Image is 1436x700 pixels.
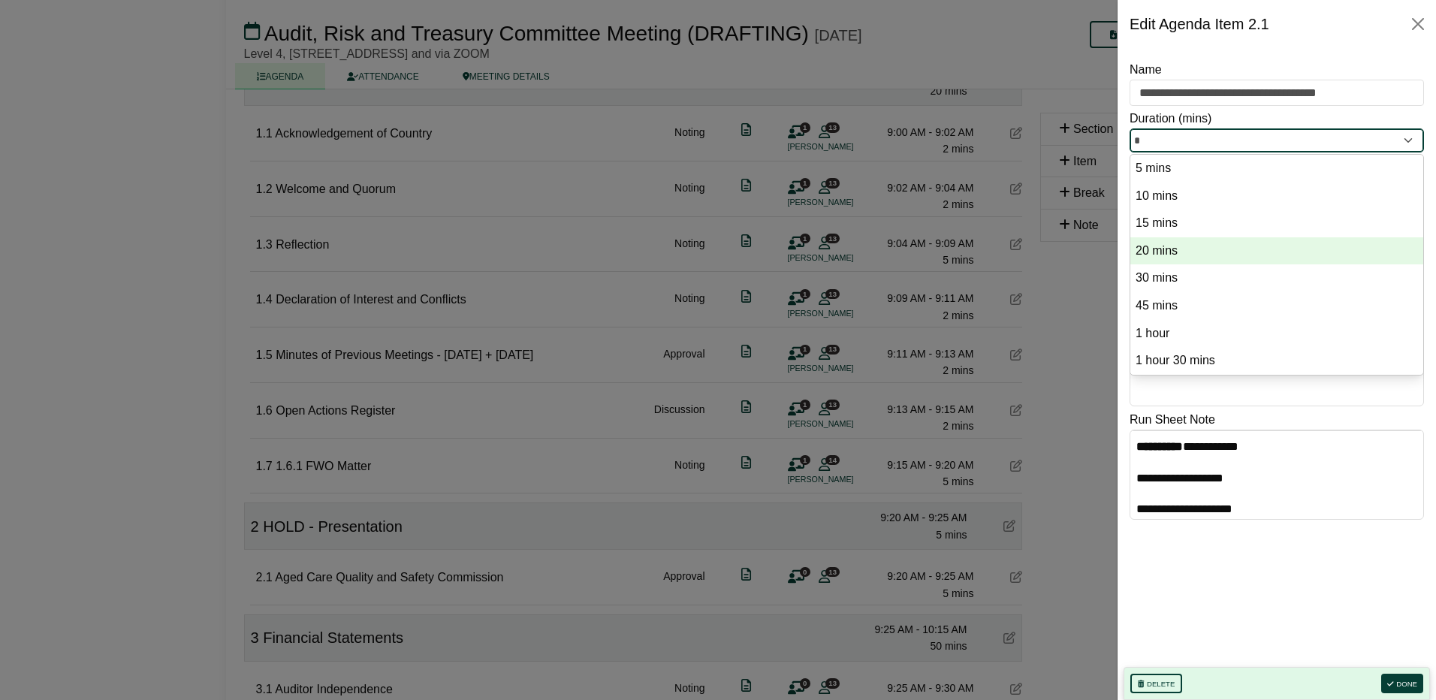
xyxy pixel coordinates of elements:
[1134,241,1419,261] option: 20 mins
[1130,320,1423,348] li: 60
[1134,296,1419,316] option: 45 mins
[1130,60,1162,80] label: Name
[1381,674,1423,693] button: Done
[1130,237,1423,265] li: 20
[1130,210,1423,237] li: 15
[1130,155,1423,183] li: 5
[1130,347,1423,375] li: 90
[1130,12,1269,36] div: Edit Agenda Item 2.1
[1130,674,1182,693] button: Delete
[1134,186,1419,207] option: 10 mins
[1134,351,1419,371] option: 1 hour 30 mins
[1406,12,1430,36] button: Close
[1134,268,1419,288] option: 30 mins
[1130,109,1211,128] label: Duration (mins)
[1134,158,1419,179] option: 5 mins
[1134,324,1419,344] option: 1 hour
[1130,183,1423,210] li: 10
[1134,213,1419,234] option: 15 mins
[1130,264,1423,292] li: 30
[1130,410,1215,430] label: Run Sheet Note
[1130,292,1423,320] li: 45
